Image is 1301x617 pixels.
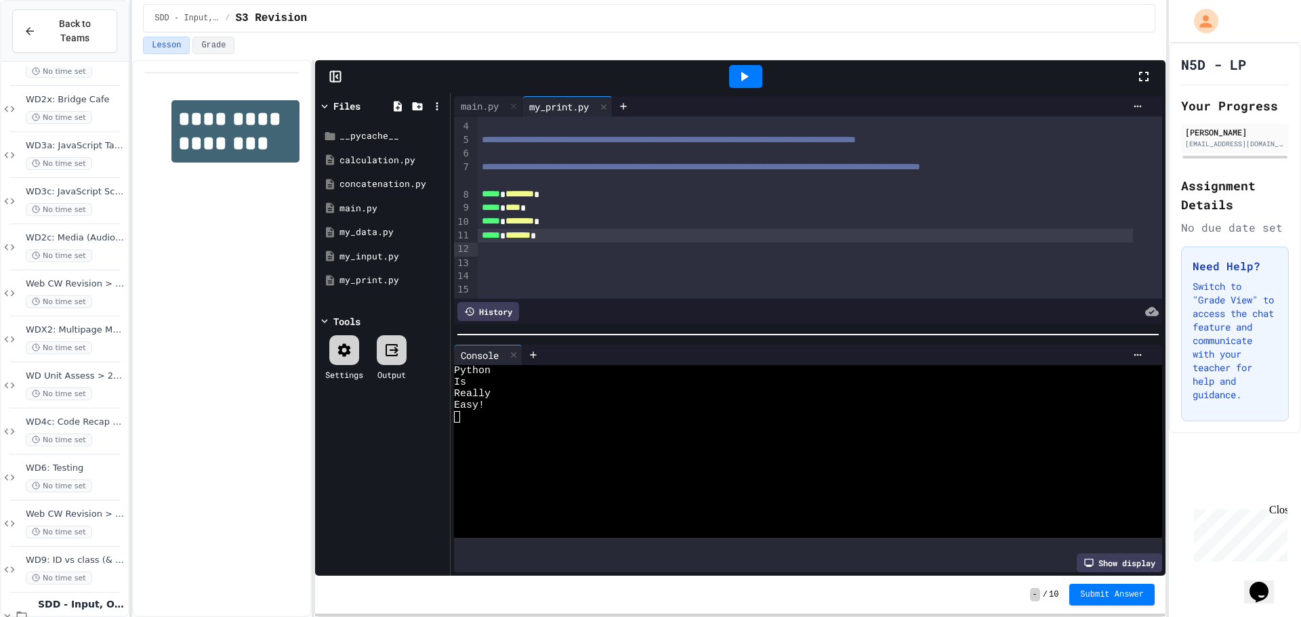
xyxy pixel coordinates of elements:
[26,111,92,124] span: No time set
[26,526,92,538] span: No time set
[325,368,363,381] div: Settings
[26,480,92,492] span: No time set
[454,348,505,362] div: Console
[339,202,445,215] div: main.py
[26,324,125,336] span: WDX2: Multipage Movie Franchise
[454,120,471,133] div: 4
[26,65,92,78] span: No time set
[454,229,471,242] div: 11
[26,463,125,474] span: WD6: Testing
[457,302,519,321] div: History
[454,201,471,215] div: 9
[339,226,445,239] div: my_data.py
[26,249,92,262] span: No time set
[1181,176,1289,214] h2: Assignment Details
[1080,589,1144,600] span: Submit Answer
[454,283,471,297] div: 15
[333,99,360,113] div: Files
[235,10,307,26] span: S3 Revision
[12,9,117,53] button: Back to Teams
[26,509,125,520] span: Web CW Revision > Security
[454,188,471,202] div: 8
[26,417,125,428] span: WD4c: Code Recap > Copyright Designs & Patents Act
[1069,584,1155,605] button: Submit Answer
[377,368,406,381] div: Output
[143,37,190,54] button: Lesson
[26,140,125,152] span: WD3a: JavaScript Task 1
[26,295,92,308] span: No time set
[522,96,613,116] div: my_print.py
[454,96,522,116] div: main.py
[1189,504,1287,561] iframe: chat widget
[454,99,505,113] div: main.py
[26,232,125,244] span: WD2c: Media (Audio and Video)
[522,100,596,114] div: my_print.py
[454,400,484,411] span: Easy!
[454,388,491,400] span: Really
[26,433,92,446] span: No time set
[225,13,230,24] span: /
[454,345,522,365] div: Console
[26,370,125,382] span: WD Unit Assess > 2024/25 SQA Assignment
[192,37,234,54] button: Grade
[26,278,125,290] span: Web CW Revision > Environmental Impact
[1181,55,1246,74] h1: N5D - LP
[454,242,471,256] div: 12
[454,161,471,188] div: 7
[26,555,125,566] span: WD9: ID vs class (& addressing)
[26,94,125,106] span: WD2x: Bridge Cafe
[339,177,445,191] div: concatenation.py
[1049,589,1058,600] span: 10
[1043,589,1048,600] span: /
[339,250,445,263] div: my_input.py
[1185,126,1285,138] div: [PERSON_NAME]
[454,215,471,229] div: 10
[44,17,106,45] span: Back to Teams
[339,274,445,287] div: my_print.py
[1180,5,1222,37] div: My Account
[339,129,445,143] div: __pycache__
[1193,258,1277,274] h3: Need Help?
[26,572,92,584] span: No time set
[26,203,92,216] span: No time set
[26,387,92,400] span: No time set
[454,377,466,388] span: Is
[5,5,94,86] div: Chat with us now!Close
[26,186,125,198] span: WD3c: JavaScript Scholar Example
[1181,219,1289,236] div: No due date set
[1181,96,1289,115] h2: Your Progress
[38,598,125,610] span: SDD - Input, Output & Simple calculations
[333,314,360,328] div: Tools
[1030,588,1040,601] span: -
[454,147,471,161] div: 6
[454,365,491,377] span: Python
[339,154,445,167] div: calculation.py
[454,270,471,283] div: 14
[1185,139,1285,149] div: [EMAIL_ADDRESS][DOMAIN_NAME][PERSON_NAME]
[1244,563,1287,603] iframe: chat widget
[26,157,92,170] span: No time set
[454,257,471,270] div: 13
[454,133,471,147] div: 5
[154,13,220,24] span: SDD - Input, Output & Simple calculations
[26,341,92,354] span: No time set
[1193,280,1277,402] p: Switch to "Grade View" to access the chat feature and communicate with your teacher for help and ...
[1077,553,1162,572] div: Show display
